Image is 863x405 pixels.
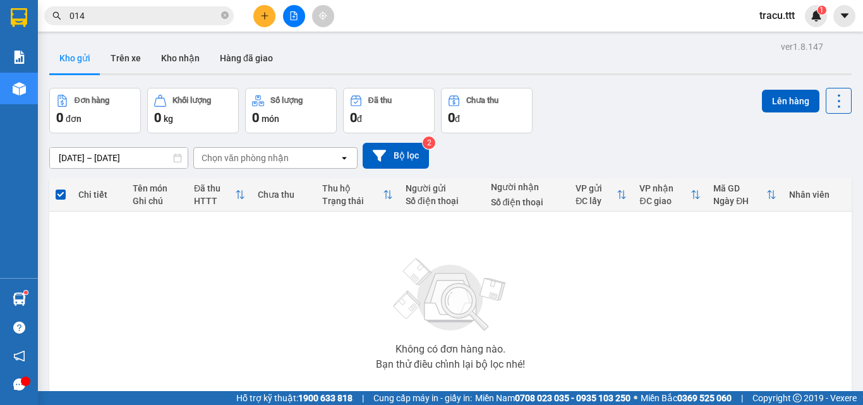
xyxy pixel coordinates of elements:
[133,196,181,206] div: Ghi chú
[13,293,26,306] img: warehouse-icon
[260,11,269,20] span: plus
[75,96,109,105] div: Đơn hàng
[133,183,181,193] div: Tên món
[455,114,460,124] span: đ
[641,391,732,405] span: Miền Bắc
[395,344,505,354] div: Không có đơn hàng nào.
[283,5,305,27] button: file-add
[194,183,235,193] div: Đã thu
[713,183,766,193] div: Mã GD
[811,10,822,21] img: icon-new-feature
[373,391,472,405] span: Cung cấp máy in - giấy in:
[289,11,298,20] span: file-add
[270,96,303,105] div: Số lượng
[707,178,783,212] th: Toggle SortBy
[762,90,819,112] button: Lên hàng
[839,10,850,21] span: caret-down
[448,110,455,125] span: 0
[188,178,251,212] th: Toggle SortBy
[78,190,120,200] div: Chi tiết
[262,114,279,124] span: món
[316,178,399,212] th: Toggle SortBy
[210,43,283,73] button: Hàng đã giao
[154,110,161,125] span: 0
[11,8,27,27] img: logo-vxr
[491,182,564,192] div: Người nhận
[677,393,732,403] strong: 0369 525 060
[639,196,691,206] div: ĐC giao
[441,88,533,133] button: Chưa thu0đ
[24,291,28,294] sup: 1
[376,360,525,370] div: Bạn thử điều chỉnh lại bộ lọc nhé!
[322,196,383,206] div: Trạng thái
[13,82,26,95] img: warehouse-icon
[818,6,826,15] sup: 1
[13,378,25,390] span: message
[172,96,211,105] div: Khối lượng
[258,190,309,200] div: Chưa thu
[491,197,564,207] div: Số điện thoại
[781,40,823,54] div: ver 1.8.147
[66,114,81,124] span: đơn
[318,11,327,20] span: aim
[515,393,631,403] strong: 0708 023 035 - 0935 103 250
[368,96,392,105] div: Đã thu
[312,5,334,27] button: aim
[406,196,478,206] div: Số điện thoại
[252,110,259,125] span: 0
[363,143,429,169] button: Bộ lọc
[362,391,364,405] span: |
[56,110,63,125] span: 0
[749,8,805,23] span: tracu.ttt
[833,5,855,27] button: caret-down
[357,114,362,124] span: đ
[100,43,151,73] button: Trên xe
[13,322,25,334] span: question-circle
[52,11,61,20] span: search
[406,183,478,193] div: Người gửi
[475,391,631,405] span: Miền Nam
[576,196,617,206] div: ĐC lấy
[221,10,229,22] span: close-circle
[819,6,824,15] span: 1
[69,9,219,23] input: Tìm tên, số ĐT hoặc mã đơn
[339,153,349,163] svg: open
[49,43,100,73] button: Kho gửi
[793,394,802,402] span: copyright
[236,391,353,405] span: Hỗ trợ kỹ thuật:
[633,178,707,212] th: Toggle SortBy
[343,88,435,133] button: Đã thu0đ
[221,11,229,19] span: close-circle
[147,88,239,133] button: Khối lượng0kg
[423,136,435,149] sup: 2
[466,96,498,105] div: Chưa thu
[164,114,173,124] span: kg
[202,152,289,164] div: Chọn văn phòng nhận
[576,183,617,193] div: VP gửi
[713,196,766,206] div: Ngày ĐH
[298,393,353,403] strong: 1900 633 818
[194,196,235,206] div: HTTT
[639,183,691,193] div: VP nhận
[245,88,337,133] button: Số lượng0món
[322,183,383,193] div: Thu hộ
[350,110,357,125] span: 0
[49,88,141,133] button: Đơn hàng0đơn
[253,5,275,27] button: plus
[50,148,188,168] input: Select a date range.
[569,178,633,212] th: Toggle SortBy
[387,251,514,339] img: svg+xml;base64,PHN2ZyBjbGFzcz0ibGlzdC1wbHVnX19zdmciIHhtbG5zPSJodHRwOi8vd3d3LnczLm9yZy8yMDAwL3N2Zy...
[741,391,743,405] span: |
[13,51,26,64] img: solution-icon
[634,396,637,401] span: ⚪️
[151,43,210,73] button: Kho nhận
[13,350,25,362] span: notification
[789,190,845,200] div: Nhân viên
